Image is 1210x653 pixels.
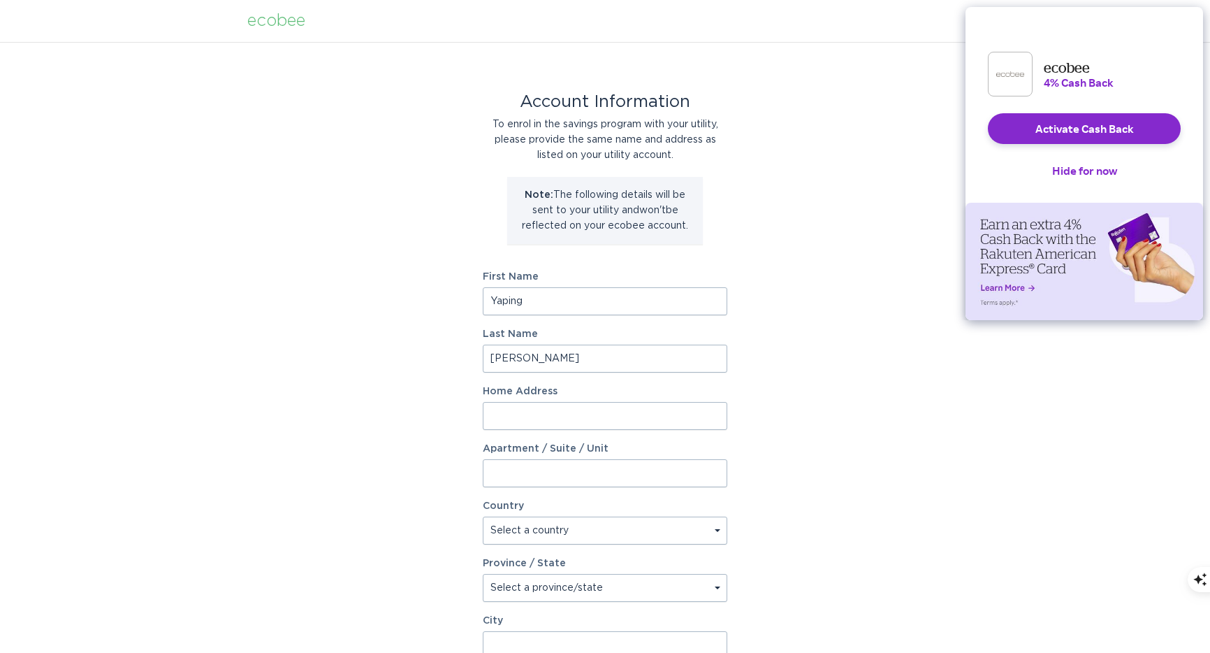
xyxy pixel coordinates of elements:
[518,187,692,234] p: The following details will be sent to your utility and won't be reflected on your ecobee account.
[525,190,553,200] strong: Note:
[483,272,727,282] label: First Name
[483,559,566,568] label: Province / State
[483,444,727,454] label: Apartment / Suite / Unit
[483,501,524,511] label: Country
[247,13,305,29] div: ecobee
[483,117,727,163] div: To enrol in the savings program with your utility, please provide the same name and address as li...
[483,94,727,110] div: Account Information
[483,329,727,339] label: Last Name
[483,387,727,396] label: Home Address
[483,616,727,626] label: City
